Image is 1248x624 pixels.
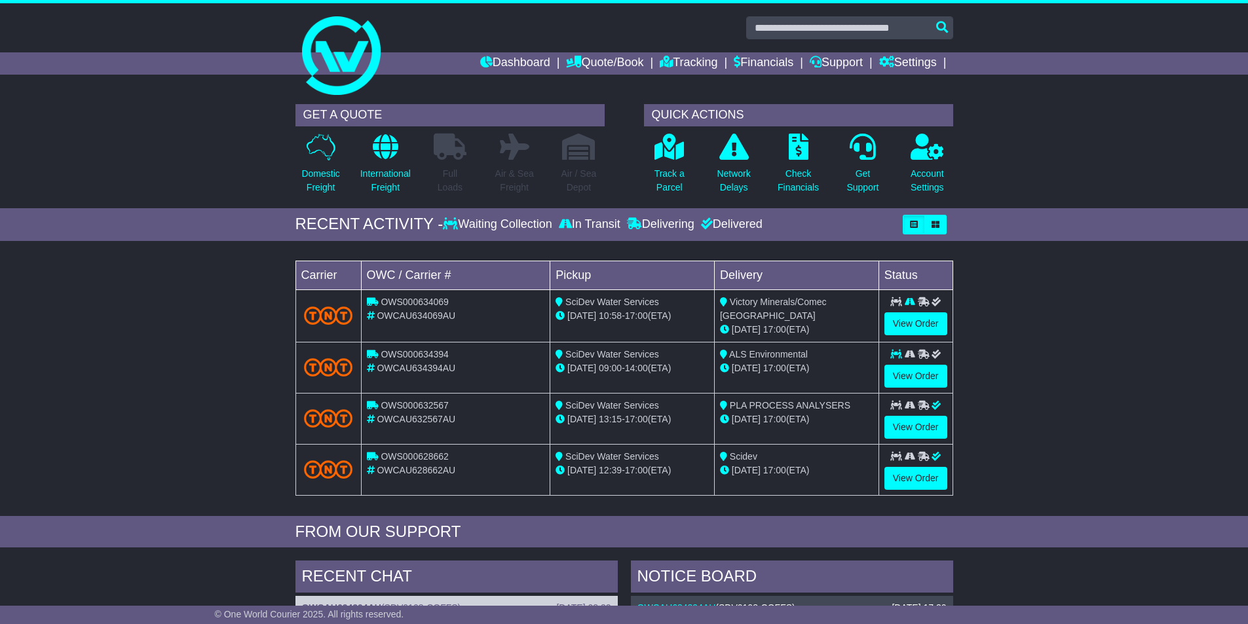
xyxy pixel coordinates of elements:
[730,400,850,411] span: PLA PROCESS ANALYSERS
[599,414,622,424] span: 13:15
[625,465,648,475] span: 17:00
[377,310,455,321] span: OWCAU634069AU
[714,261,879,289] td: Delivery
[599,465,622,475] span: 12:39
[719,602,792,613] span: SDV0108-COFFS
[624,217,698,232] div: Delivering
[361,261,550,289] td: OWC / Carrier #
[295,261,361,289] td: Carrier
[654,133,685,202] a: Track aParcel
[377,414,455,424] span: OWCAU632567AU
[301,133,340,202] a: DomesticFreight
[625,414,648,424] span: 17:00
[778,167,819,194] p: Check Financials
[360,133,411,202] a: InternationalFreight
[732,324,761,335] span: [DATE]
[567,414,596,424] span: [DATE]
[215,609,404,619] span: © One World Courier 2025. All rights reserved.
[637,602,716,613] a: OWCAU634394AU
[301,167,339,194] p: Domestic Freight
[556,602,611,614] div: [DATE] 08:32
[720,361,873,375] div: (ETA)
[295,215,444,234] div: RECENT ACTIVITY -
[631,560,953,596] div: NOTICE BOARD
[879,52,937,75] a: Settings
[381,451,449,462] span: OWS000628662
[884,467,947,490] a: View Order
[565,349,659,359] span: SciDev Water Services
[565,297,659,307] span: SciDev Water Services
[385,602,458,613] span: SDV0108-COFFS
[295,104,605,126] div: GET A QUOTE
[846,167,879,194] p: Get Support
[377,363,455,373] span: OWCAU634394AU
[302,602,381,613] a: OWCAU634394AU
[381,349,449,359] span: OWS000634394
[304,306,353,324] img: TNT_Domestic.png
[565,451,659,462] span: SciDev Water Services
[777,133,820,202] a: CheckFinancials
[720,323,873,337] div: (ETA)
[567,465,596,475] span: [DATE]
[561,167,597,194] p: Air / Sea Depot
[360,167,411,194] p: International Freight
[637,602,947,614] div: ( )
[565,400,659,411] span: SciDev Water Services
[302,602,611,614] div: ( )
[556,361,709,375] div: - (ETA)
[480,52,550,75] a: Dashboard
[381,400,449,411] span: OWS000632567
[717,167,750,194] p: Network Delays
[720,464,873,477] div: (ETA)
[910,133,945,202] a: AccountSettings
[698,217,763,232] div: Delivered
[495,167,534,194] p: Air & Sea Freight
[377,465,455,475] span: OWCAU628662AU
[644,104,953,126] div: QUICK ACTIONS
[381,297,449,307] span: OWS000634069
[660,52,717,75] a: Tracking
[716,133,751,202] a: NetworkDelays
[625,363,648,373] span: 14:00
[734,52,793,75] a: Financials
[911,167,944,194] p: Account Settings
[567,310,596,321] span: [DATE]
[550,261,715,289] td: Pickup
[732,465,761,475] span: [DATE]
[720,413,873,426] div: (ETA)
[304,409,353,427] img: TNT_Domestic.png
[763,465,786,475] span: 17:00
[654,167,685,194] p: Track a Parcel
[556,309,709,323] div: - (ETA)
[892,602,946,614] div: [DATE] 17:30
[295,523,953,541] div: FROM OUR SUPPORT
[729,349,808,359] span: ALS Environmental
[763,324,786,335] span: 17:00
[567,363,596,373] span: [DATE]
[304,460,353,478] img: TNT_Domestic.png
[625,310,648,321] span: 17:00
[732,363,761,373] span: [DATE]
[884,365,947,388] a: View Order
[599,363,622,373] span: 09:00
[304,358,353,376] img: TNT_Domestic.png
[846,133,879,202] a: GetSupport
[443,217,555,232] div: Waiting Collection
[884,416,947,439] a: View Order
[599,310,622,321] span: 10:58
[810,52,863,75] a: Support
[763,363,786,373] span: 17:00
[763,414,786,424] span: 17:00
[295,560,618,596] div: RECENT CHAT
[556,217,624,232] div: In Transit
[566,52,643,75] a: Quote/Book
[720,297,826,321] span: Victory Minerals/Comec [GEOGRAPHIC_DATA]
[434,167,466,194] p: Full Loads
[884,312,947,335] a: View Order
[556,464,709,477] div: - (ETA)
[879,261,953,289] td: Status
[730,451,757,462] span: Scidev
[556,413,709,426] div: - (ETA)
[732,414,761,424] span: [DATE]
